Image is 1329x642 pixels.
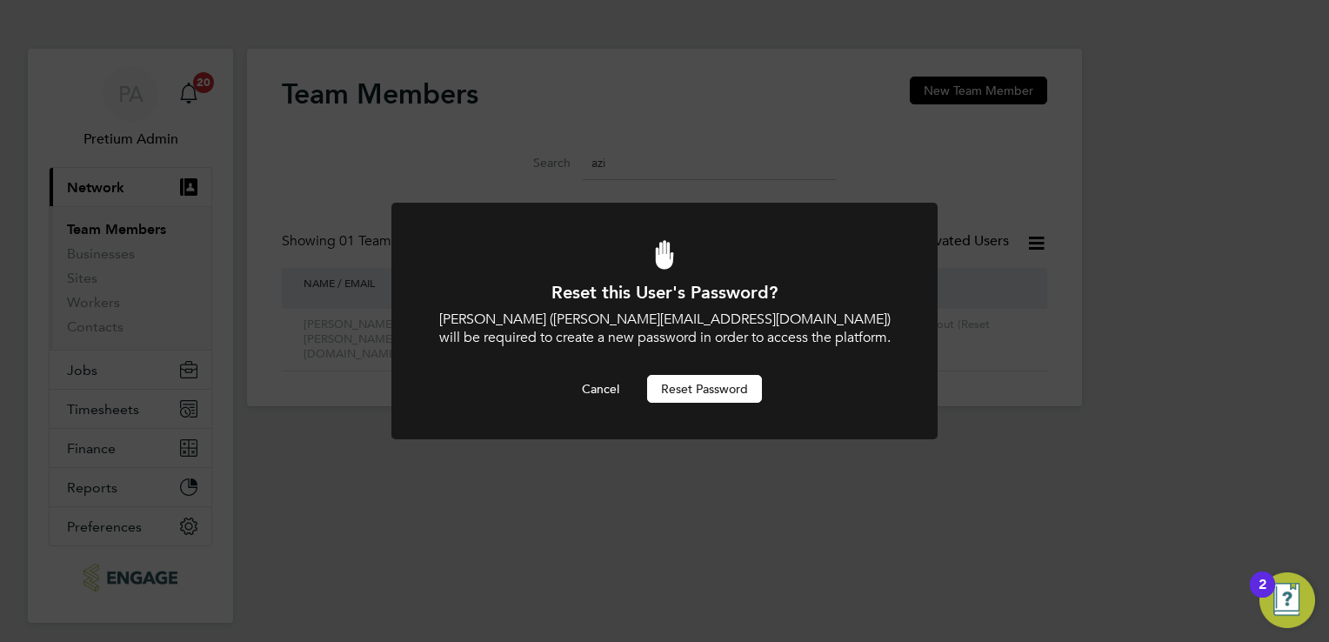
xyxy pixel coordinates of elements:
[438,311,891,347] p: [PERSON_NAME] ([PERSON_NAME][EMAIL_ADDRESS][DOMAIN_NAME]) will be required to create a new passwo...
[568,375,633,403] button: Cancel
[1259,572,1315,628] button: Open Resource Center, 2 new notifications
[438,281,891,304] h1: Reset this User's Password?
[1259,585,1266,607] div: 2
[647,375,762,403] button: Reset Password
